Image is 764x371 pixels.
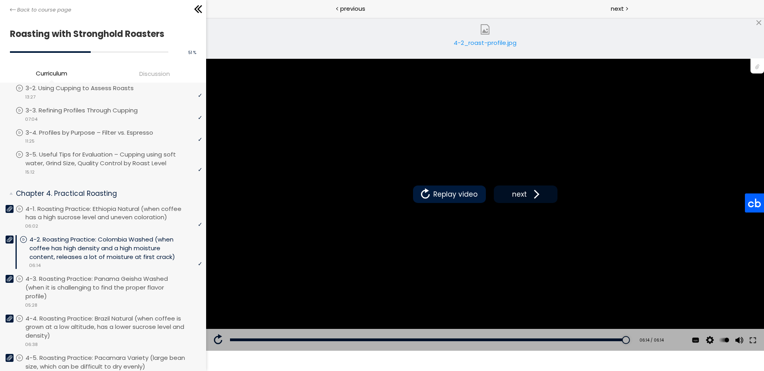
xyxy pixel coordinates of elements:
div: 06:14 / 06:14 [427,320,458,326]
span: 07:04 [25,116,37,123]
span: Curriculum [36,69,67,78]
span: previous [340,4,365,13]
span: Back to course page [17,6,71,14]
div: 4-2_roast-profile.jpg [451,38,519,54]
span: 11:25 [25,138,35,145]
p: Chapter 4. Practical Roasting [16,189,196,199]
p: 3-2. Using Cupping to Assess Roasts [25,84,150,93]
p: 4-3. Roasting Practice: Panama Geisha Washed (when it is challenging to find the proper flavor pr... [25,274,202,300]
span: Replay video [225,172,273,182]
span: 51 % [188,50,196,56]
button: Volume [526,311,538,334]
button: Video quality [498,311,510,334]
p: 4-2. Roasting Practice: Colombia Washed (when coffee has high density and a high moisture content... [29,235,202,261]
span: 05:28 [25,302,37,309]
span: 06:02 [25,223,38,230]
div: Change playback rate [511,311,525,334]
button: next [288,168,351,185]
span: next [611,4,624,13]
button: Replay video [207,168,280,185]
span: next [304,172,323,182]
p: 4-1. Roasting Practice: Ethiopia Natural (when coffee has a high sucrose level and uneven colorat... [25,205,202,222]
span: 15:12 [25,169,35,176]
p: 3-4. Profiles by Purpose – Filter vs. Espresso [25,128,169,137]
h1: Roasting with Stronghold Roasters [10,27,192,41]
p: 3-5. Useful Tips for Evaluation – Cupping using soft water, Grind Size, Quality Control by Roast ... [25,150,202,168]
p: 3-3. Refining Profiles Through Cupping [25,106,154,115]
img: attachment-image.png [480,24,490,35]
span: 06:14 [29,262,41,269]
button: Play back rate [512,311,524,334]
span: 13:27 [25,94,35,100]
div: See available captions [482,311,497,334]
span: Discussion [139,69,170,78]
button: Subtitles and Transcript [483,311,495,334]
a: Back to course page [10,6,71,14]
